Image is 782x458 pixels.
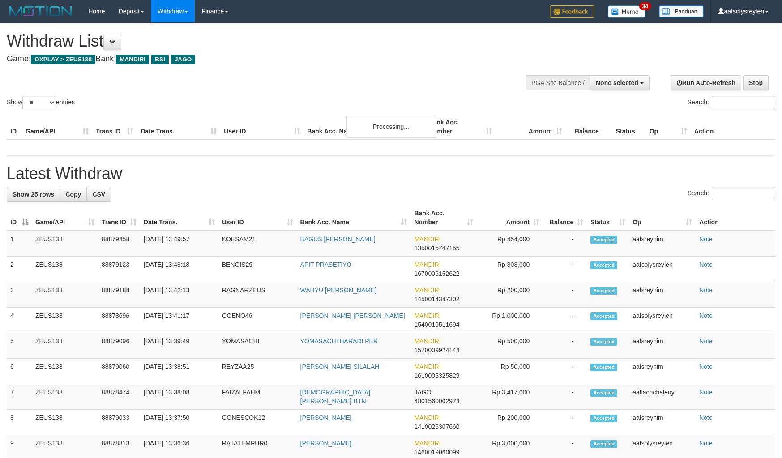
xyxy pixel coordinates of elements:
img: MOTION_logo.png [7,4,75,18]
td: ZEUS138 [32,282,98,308]
a: Note [699,312,713,319]
td: ZEUS138 [32,333,98,359]
a: WAHYU [PERSON_NAME] [300,287,377,294]
span: MANDIRI [414,338,440,345]
td: 6 [7,359,32,384]
td: aafsolysreylen [629,308,696,333]
a: [PERSON_NAME] [300,414,352,421]
th: User ID: activate to sort column ascending [218,205,297,231]
th: Status [612,114,646,140]
td: OGENO46 [218,308,297,333]
td: 2 [7,257,32,282]
span: Accepted [590,440,617,448]
label: Show entries [7,96,75,109]
td: aaflachchaleuy [629,384,696,410]
th: User ID [220,114,303,140]
td: [DATE] 13:49:57 [140,231,218,257]
td: 88879060 [98,359,140,384]
span: Copy 1460019060099 to clipboard [414,449,459,456]
td: ZEUS138 [32,384,98,410]
th: Bank Acc. Name: activate to sort column ascending [297,205,411,231]
td: - [543,308,587,333]
td: ZEUS138 [32,308,98,333]
h1: Latest Withdraw [7,165,775,183]
td: 5 [7,333,32,359]
span: Accepted [590,236,617,244]
td: GONESCOK12 [218,410,297,435]
th: Bank Acc. Number [425,114,495,140]
span: MANDIRI [414,440,440,447]
td: - [543,333,587,359]
a: Note [699,389,713,396]
td: Rp 1,000,000 [477,308,543,333]
td: 88879033 [98,410,140,435]
a: [PERSON_NAME] [PERSON_NAME] [300,312,405,319]
td: 3 [7,282,32,308]
a: Show 25 rows [7,187,60,202]
td: - [543,359,587,384]
span: MANDIRI [414,235,440,243]
td: - [543,410,587,435]
th: Amount: activate to sort column ascending [477,205,543,231]
span: OXPLAY > ZEUS138 [31,55,95,64]
span: JAGO [171,55,195,64]
div: PGA Site Balance / [526,75,590,90]
a: Copy [60,187,87,202]
a: [DEMOGRAPHIC_DATA][PERSON_NAME] BTN [300,389,371,405]
span: MANDIRI [414,287,440,294]
td: ZEUS138 [32,231,98,257]
a: [PERSON_NAME] [300,440,352,447]
td: - [543,231,587,257]
img: Feedback.jpg [550,5,594,18]
span: MANDIRI [414,414,440,421]
td: KOESAM21 [218,231,297,257]
td: Rp 3,417,000 [477,384,543,410]
td: YOMASACHI [218,333,297,359]
span: Show 25 rows [13,191,54,198]
td: - [543,257,587,282]
img: panduan.png [659,5,704,17]
td: aafsreynim [629,359,696,384]
td: [DATE] 13:37:50 [140,410,218,435]
td: aafsreynim [629,231,696,257]
td: [DATE] 13:41:17 [140,308,218,333]
td: aafsreynim [629,282,696,308]
span: Accepted [590,312,617,320]
td: [DATE] 13:38:51 [140,359,218,384]
span: Copy 1540019511694 to clipboard [414,321,459,328]
a: Stop [743,75,769,90]
span: Copy [65,191,81,198]
td: - [543,384,587,410]
th: ID: activate to sort column descending [7,205,32,231]
th: Action [691,114,775,140]
th: Date Trans. [137,114,220,140]
th: ID [7,114,22,140]
td: 88878474 [98,384,140,410]
td: [DATE] 13:38:08 [140,384,218,410]
td: REYZAA25 [218,359,297,384]
a: APIT PRASETIYO [300,261,352,268]
th: Status: activate to sort column ascending [587,205,629,231]
a: Note [699,261,713,268]
label: Search: [688,96,775,109]
span: Copy 4801560002974 to clipboard [414,398,459,405]
td: 88879096 [98,333,140,359]
th: Balance [566,114,612,140]
button: None selected [590,75,650,90]
a: Note [699,414,713,421]
td: 88879188 [98,282,140,308]
a: Note [699,235,713,243]
span: Copy 1670006152622 to clipboard [414,270,459,277]
a: Note [699,287,713,294]
th: Date Trans.: activate to sort column ascending [140,205,218,231]
img: Button%20Memo.svg [608,5,645,18]
a: Note [699,363,713,370]
input: Search: [712,187,775,200]
a: YOMASACHI HARADI PER [300,338,378,345]
h4: Game: Bank: [7,55,513,64]
span: Accepted [590,389,617,397]
td: aafsreynim [629,333,696,359]
td: RAGNARZEUS [218,282,297,308]
td: [DATE] 13:48:18 [140,257,218,282]
th: Balance: activate to sort column ascending [543,205,587,231]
